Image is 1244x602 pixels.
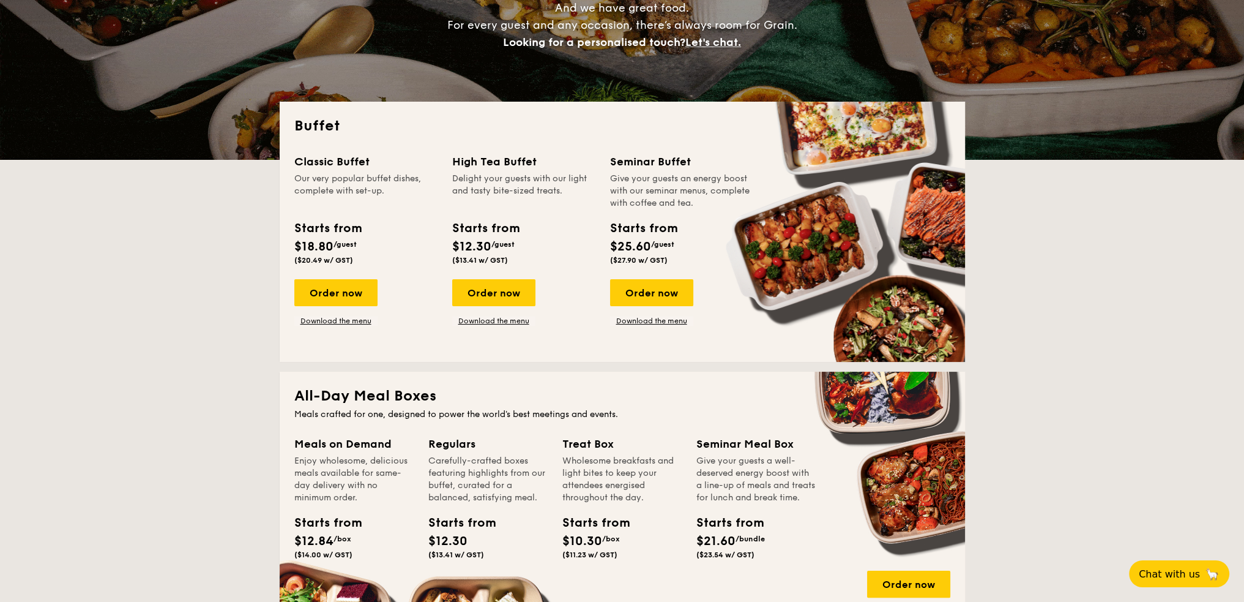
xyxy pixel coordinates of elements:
[428,514,483,532] div: Starts from
[428,435,548,453] div: Regulars
[294,514,349,532] div: Starts from
[491,240,515,249] span: /guest
[294,219,361,238] div: Starts from
[294,316,378,326] a: Download the menu
[294,386,950,406] h2: All-Day Meal Boxes
[1139,568,1200,580] span: Chat with us
[333,535,351,543] span: /box
[294,455,414,504] div: Enjoy wholesome, delicious meals available for same-day delivery with no minimum order.
[452,153,595,170] div: High Tea Buffet
[562,534,602,549] span: $10.30
[428,455,548,504] div: Carefully-crafted boxes featuring highlights from our buffet, curated for a balanced, satisfying ...
[428,534,467,549] span: $12.30
[562,455,682,504] div: Wholesome breakfasts and light bites to keep your attendees energised throughout the day.
[610,279,693,306] div: Order now
[736,535,765,543] span: /bundle
[562,435,682,453] div: Treat Box
[610,316,693,326] a: Download the menu
[294,279,378,306] div: Order now
[610,239,651,254] span: $25.60
[333,240,357,249] span: /guest
[610,219,677,238] div: Starts from
[294,256,353,265] span: ($20.49 w/ GST)
[1205,567,1220,581] span: 🦙
[696,435,816,453] div: Seminar Meal Box
[428,551,484,559] span: ($13.41 w/ GST)
[696,455,816,504] div: Give your guests a well-deserved energy boost with a line-up of meals and treats for lunch and br...
[294,534,333,549] span: $12.84
[610,153,753,170] div: Seminar Buffet
[294,153,438,170] div: Classic Buffet
[294,435,414,453] div: Meals on Demand
[452,256,508,265] span: ($13.41 w/ GST)
[294,173,438,209] div: Our very popular buffet dishes, complete with set-up.
[696,534,736,549] span: $21.60
[562,514,617,532] div: Starts from
[452,173,595,209] div: Delight your guests with our light and tasty bite-sized treats.
[452,239,491,254] span: $12.30
[602,535,620,543] span: /box
[685,36,741,49] span: Let's chat.
[651,240,674,249] span: /guest
[294,551,352,559] span: ($14.00 w/ GST)
[447,1,797,49] span: And we have great food. For every guest and any occasion, there’s always room for Grain.
[696,514,751,532] div: Starts from
[452,219,519,238] div: Starts from
[610,256,668,265] span: ($27.90 w/ GST)
[610,173,753,209] div: Give your guests an energy boost with our seminar menus, complete with coffee and tea.
[503,36,685,49] span: Looking for a personalised touch?
[452,316,535,326] a: Download the menu
[696,551,754,559] span: ($23.54 w/ GST)
[867,571,950,598] div: Order now
[294,239,333,254] span: $18.80
[1129,560,1229,587] button: Chat with us🦙
[294,116,950,136] h2: Buffet
[452,279,535,306] div: Order now
[294,408,950,421] div: Meals crafted for one, designed to power the world's best meetings and events.
[562,551,617,559] span: ($11.23 w/ GST)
